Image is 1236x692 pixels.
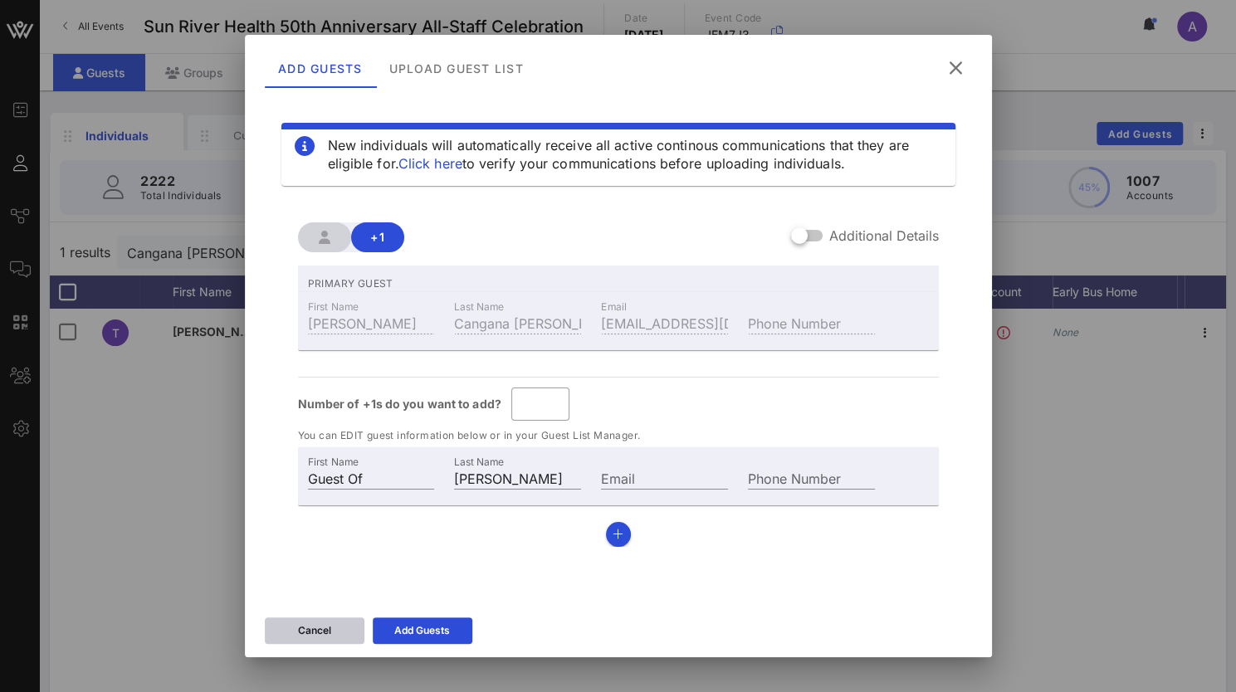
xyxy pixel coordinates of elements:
div: New individuals will automatically receive all active continous communications that they are elig... [328,136,942,173]
label: Email [601,300,627,313]
button: Add Guests [373,617,472,644]
label: First Name [308,456,359,468]
p: PRIMARY GUEST [298,266,939,292]
span: +1 [364,230,391,244]
span: Number of +1s do you want to add? [298,395,501,413]
div: Upload Guest List [375,48,536,88]
label: Last Name [454,456,504,468]
label: Last Name [454,300,504,313]
button: Cancel [265,617,364,644]
a: Click here [398,155,462,172]
p: You can EDIT guest information below or in your Guest List Manager. [298,427,939,444]
label: First Name [308,300,359,313]
div: Add Guests [394,622,450,639]
div: Cancel [298,622,331,639]
button: +1 [351,222,404,252]
div: Add Guests [265,48,376,88]
label: Additional Details [829,227,939,244]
